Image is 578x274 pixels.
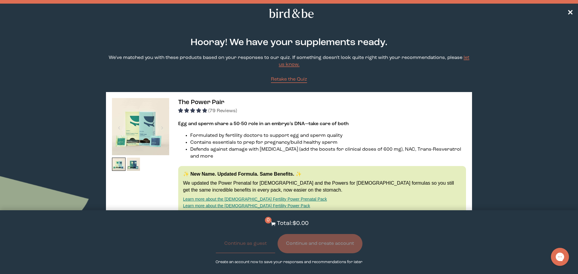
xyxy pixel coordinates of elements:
strong: Egg and sperm share a 50-50 role in an embryo’s DNA—take care of both [178,122,349,126]
img: thumbnail image [112,98,169,155]
p: We've matched you with these products based on your responses to our quiz. If something doesn't l... [106,54,472,68]
img: thumbnail image [127,158,140,171]
span: 4.92 stars [178,109,208,113]
strong: ✨ New Name. Updated Formula. Same Benefits. ✨ [183,171,302,177]
li: Formulated by fertility doctors to support egg and sperm quality [190,132,466,139]
img: thumbnail image [112,158,126,171]
a: Retake the Quiz [271,76,307,83]
p: We updated the Power Prenatal for [DEMOGRAPHIC_DATA] and the Powers for [DEMOGRAPHIC_DATA] formul... [183,180,461,193]
a: ✕ [567,8,573,19]
button: Continue as guest [216,234,275,253]
span: 0 [265,217,272,223]
iframe: Gorgias live chat messenger [548,246,572,268]
li: Defends against damage with [MEDICAL_DATA] (add the boosts for clinical doses of 600 mg), NAC, Tr... [190,146,466,160]
span: The Power Pair [178,99,224,106]
button: Continue and create account [278,234,362,253]
a: Learn more about the [DEMOGRAPHIC_DATA] Fertility Power Prenatal Pack [183,197,327,202]
a: let us know. [279,55,470,67]
span: ✕ [567,10,573,17]
span: Retake the Quiz [271,77,307,82]
li: Contains essentials to prep for pregnancy/build healthy sperm [190,139,466,146]
a: Learn more about the [DEMOGRAPHIC_DATA] Fertility Power Pack [183,203,310,208]
p: Total: $0.00 [277,219,309,228]
span: (79 Reviews) [208,109,237,113]
h2: Hooray! We have your supplements ready. [179,36,399,50]
p: Create an account now to save your responses and recommendations for later [216,259,362,265]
